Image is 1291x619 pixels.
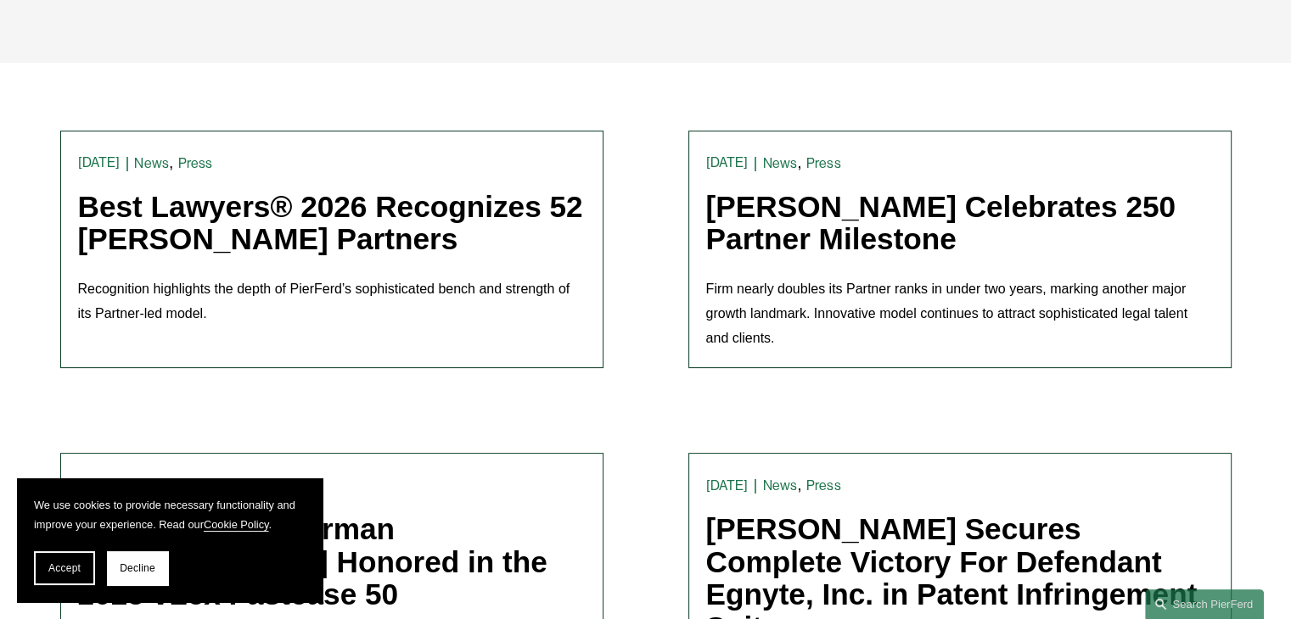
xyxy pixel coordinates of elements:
button: Accept [34,551,95,585]
section: Cookie banner [17,478,323,602]
p: Firm nearly doubles its Partner ranks in under two years, marking another major growth landmark. ... [706,277,1214,350]
span: , [797,476,801,494]
a: Press [806,155,841,171]
time: [DATE] [706,156,749,170]
a: Best Lawyers® 2026 Recognizes 52 [PERSON_NAME] Partners [78,190,583,256]
a: News [762,477,797,494]
a: Press [178,155,213,171]
time: [DATE] [706,479,749,493]
button: Decline [107,551,168,585]
a: [PERSON_NAME] Celebrates 250 Partner Milestone [706,190,1176,256]
span: , [169,153,173,171]
time: [DATE] [78,156,121,170]
a: News [762,155,797,171]
p: Recognition highlights the depth of PierFerd’s sophisticated bench and strength of its Partner-le... [78,277,586,326]
span: , [797,153,801,171]
span: Decline [120,562,155,574]
span: Accept [48,562,81,574]
a: News [134,155,169,171]
a: Press [806,477,841,494]
a: Cookie Policy [204,518,269,531]
a: Search this site [1145,589,1264,619]
p: We use cookies to provide necessary functionality and improve your experience. Read our . [34,495,306,534]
